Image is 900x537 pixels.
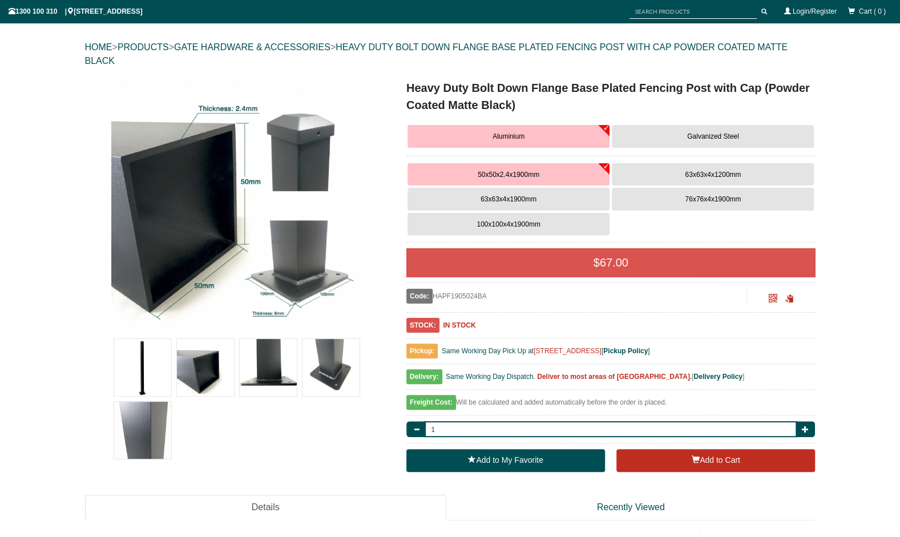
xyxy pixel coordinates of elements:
[406,395,456,410] span: Freight Cost:
[687,132,739,140] span: Galvanized Steel
[406,370,816,390] div: [ ]
[9,7,143,15] span: 1300 100 310 | [STREET_ADDRESS]
[85,42,112,52] a: HOME
[407,163,610,186] button: 50x50x2.4x1900mm
[685,171,741,179] span: 63x63x4x1200mm
[407,125,610,148] button: Aluminium
[629,5,757,19] input: SEARCH PRODUCTS
[685,195,741,203] span: 76x76x4x1900mm
[174,42,330,52] a: GATE HARDWARE & ACCESSORIES
[406,248,816,277] div: $
[612,163,814,186] button: 63x63x4x1200mm
[442,347,650,355] span: Same Working Day Pick Up at [ ]
[114,339,171,396] img: Heavy Duty Bolt Down Flange Base Plated Fencing Post with Cap (Powder Coated Matte Black)
[600,256,628,269] span: 67.00
[406,449,605,472] a: Add to My Favorite
[406,289,433,304] span: Code:
[672,232,900,497] iframe: LiveChat chat widget
[612,125,814,148] button: Galvanized Steel
[859,7,886,15] span: Cart ( 0 )
[407,213,610,236] button: 100x100x4x1900mm
[537,373,692,381] b: Deliver to most areas of [GEOGRAPHIC_DATA].
[406,79,816,114] h1: Heavy Duty Bolt Down Flange Base Plated Fencing Post with Cap (Powder Coated Matte Black)
[443,321,475,329] b: IN STOCK
[86,79,388,330] a: Heavy Duty Bolt Down Flange Base Plated Fencing Post with Cap (Powder Coated Matte Black) - Alumi...
[302,339,360,396] img: Heavy Duty Bolt Down Flange Base Plated Fencing Post with Cap (Powder Coated Matte Black)
[534,347,602,355] a: [STREET_ADDRESS]
[406,344,438,358] span: Pickup:
[477,220,540,228] span: 100x100x4x1900mm
[111,79,362,330] img: Heavy Duty Bolt Down Flange Base Plated Fencing Post with Cap (Powder Coated Matte Black) - Alumi...
[446,495,816,520] a: Recently Viewed
[493,132,524,140] span: Aluminium
[406,369,442,384] span: Delivery:
[407,188,610,211] button: 63x63x4x1900mm
[478,171,539,179] span: 50x50x2.4x1900mm
[406,395,816,415] div: Will be calculated and added automatically before the order is placed.
[793,7,837,15] a: Login/Register
[240,339,297,396] img: Heavy Duty Bolt Down Flange Base Plated Fencing Post with Cap (Powder Coated Matte Black)
[616,449,815,472] button: Add to Cart
[85,42,788,66] a: HEAVY DUTY BOLT DOWN FLANGE BASE PLATED FENCING POST WITH CAP POWDER COATED MATTE BLACK
[406,289,747,304] div: HAPF1905024BA
[406,318,439,333] span: STOCK:
[481,195,536,203] span: 63x63x4x1900mm
[177,339,234,396] img: Heavy Duty Bolt Down Flange Base Plated Fencing Post with Cap (Powder Coated Matte Black)
[85,495,446,520] a: Details
[118,42,169,52] a: PRODUCTS
[603,347,648,355] a: Pickup Policy
[85,29,816,79] div: > > >
[114,402,171,459] img: Heavy Duty Bolt Down Flange Base Plated Fencing Post with Cap (Powder Coated Matte Black)
[446,373,535,381] span: Same Working Day Dispatch.
[612,188,814,211] button: 76x76x4x1900mm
